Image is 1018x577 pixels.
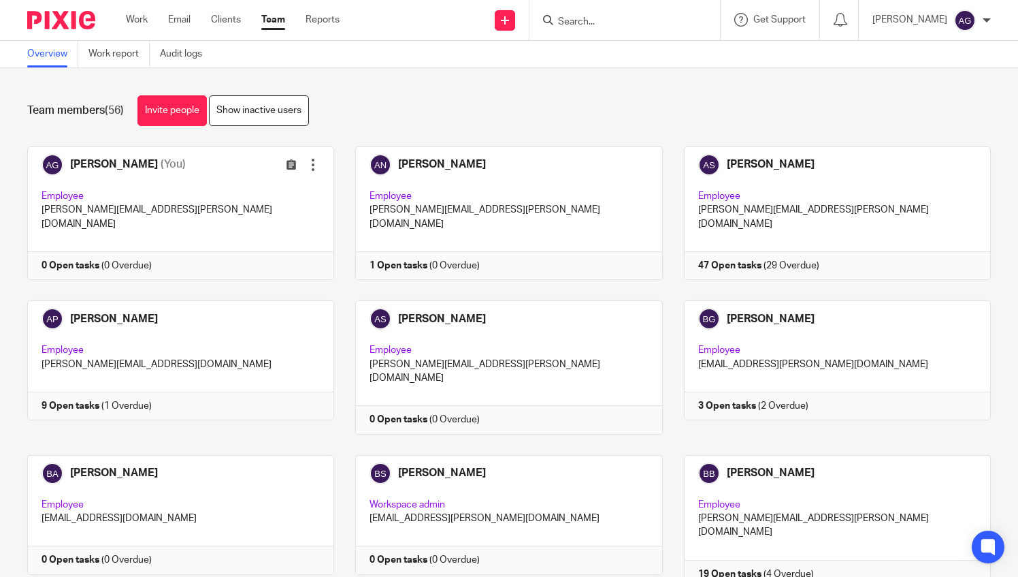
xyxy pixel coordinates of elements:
a: Team [261,13,285,27]
a: Clients [211,13,241,27]
a: Work report [88,41,150,67]
p: [PERSON_NAME] [872,13,947,27]
a: Show inactive users [209,95,309,126]
input: Search [557,16,679,29]
h1: Team members [27,104,124,118]
a: Reports [306,13,340,27]
a: Audit logs [160,41,212,67]
img: svg%3E [954,10,976,31]
a: Work [126,13,148,27]
img: Pixie [27,11,95,29]
span: Get Support [753,15,806,25]
a: Invite people [137,95,207,126]
a: Overview [27,41,78,67]
a: Email [168,13,191,27]
span: (56) [105,105,124,116]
